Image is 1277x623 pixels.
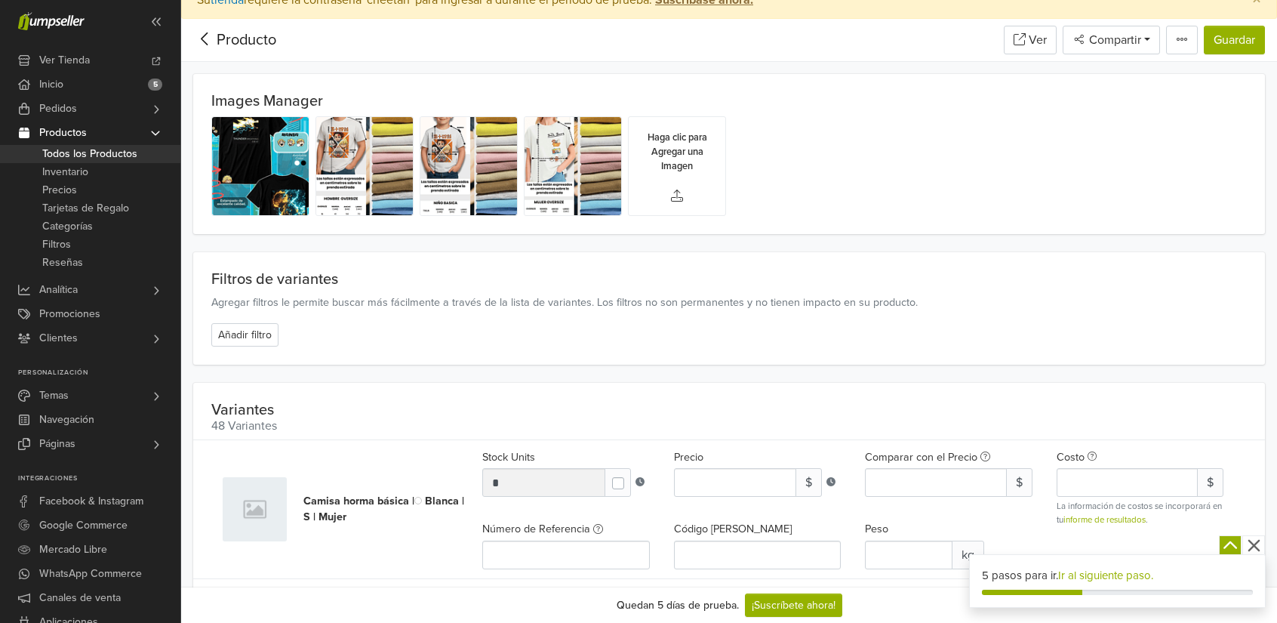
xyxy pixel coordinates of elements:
span: Google Commerce [39,514,128,538]
span: La información de costos se incorporará en tu . [1057,501,1222,524]
label: Stock Units [482,449,595,466]
img: 140 [525,117,621,215]
span: Facebook & Instagram [39,489,143,514]
span: Pedidos [39,97,77,121]
label: Peso [865,521,888,538]
a: Ver [1004,26,1057,54]
small: Haga clic para Agregar una Imagen [635,131,719,174]
span: Analítica [39,278,78,302]
span: Categorías [42,217,93,236]
span: Precios [42,181,77,199]
span: Inicio [39,72,63,97]
span: WhatsApp Commerce [39,562,142,586]
img: 140 [420,117,517,215]
span: $ [1006,468,1032,497]
button: Compartir [1063,26,1160,54]
label: Número de Referencia [482,521,603,538]
span: Productos [39,121,87,145]
button: Guardar [1204,26,1265,54]
span: Temas [39,384,69,408]
span: Compartir [1086,32,1141,48]
span: Tarjetas de Regalo [42,199,129,217]
span: Filtros [42,236,71,254]
label: Comparar con el Precio [865,449,990,466]
div: Producto [193,29,276,51]
span: $ [795,468,822,497]
a: informe de resultados [1063,514,1146,525]
label: Costo [1057,449,1097,466]
p: Images Manager [211,92,1247,110]
span: Todos los Productos [42,145,137,163]
p: Personalización [18,369,180,378]
button: Añadir filtro [211,323,278,347]
span: Navegación [39,408,94,432]
p: Agregar filtros le permite buscar más fácilmente a través de la lista de variantes. Los filtros n... [211,295,1247,311]
p: Variantes [211,401,1247,433]
span: $ [1197,468,1223,497]
p: Filtros de variantes [211,270,1247,288]
span: Páginas [39,432,75,456]
img: 140 [212,117,309,215]
span: Inventario [42,163,88,181]
p: Integraciones [18,474,180,483]
span: Reseñas [42,254,83,272]
span: Clientes [39,326,78,350]
span: Mercado Libre [39,538,107,562]
span: Promociones [39,302,100,326]
span: 5 [148,79,162,91]
span: Ver Tienda [39,48,90,72]
img: 140 [316,117,413,215]
a: ¡Suscríbete ahora! [745,594,842,617]
div: Quedan 5 días de prueba. [617,597,739,613]
span: 48 Variantes [211,419,1247,433]
label: Precio [674,449,703,466]
span: Canales de venta [39,586,121,610]
div: Camisa horma básica | Blanca | S | Mujer [297,493,470,526]
a: Ir al siguiente paso. [1058,569,1153,582]
div: 5 pasos para ir. [982,567,1253,584]
label: Código [PERSON_NAME] [674,521,792,538]
span: kg [952,541,984,569]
